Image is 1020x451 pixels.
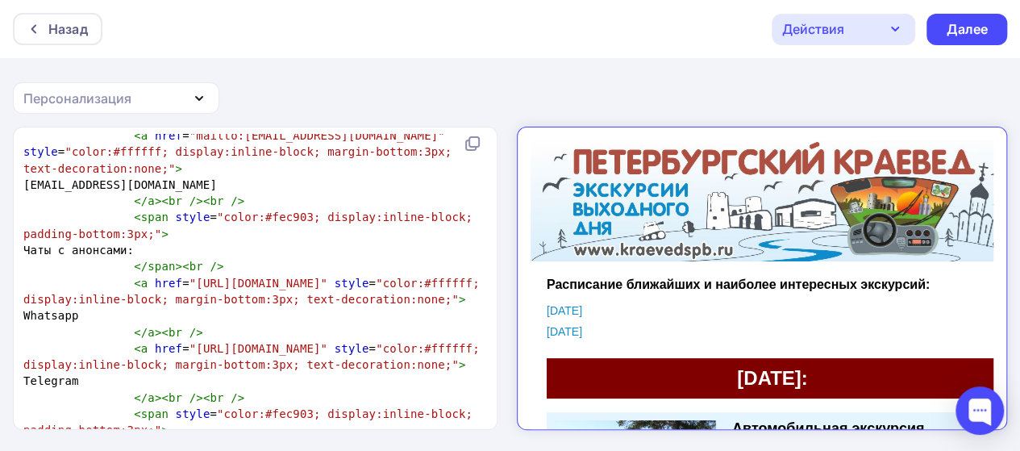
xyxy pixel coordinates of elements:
[189,342,327,355] span: "[URL][DOMAIN_NAME]"
[176,260,189,273] span: ><
[16,137,468,160] td: Расписание ближайших и наиболее интересных экскурсий:
[16,218,468,258] td: [DATE]:
[176,211,210,223] span: style
[24,280,185,403] img: Автомобильная экскурсия «Тайпале и береговые батареи Ладоги»
[134,129,141,142] span: <
[134,326,148,339] span: </
[202,280,427,330] a: Автомобильная экскурсия «Тайпале и береговые батареи Ладоги»
[134,407,141,420] span: <
[161,424,169,436] span: >
[189,391,210,404] span: /><
[155,277,182,290] span: href
[23,342,486,371] span: = =
[141,342,148,355] span: a
[23,129,459,175] span: = =
[13,82,219,114] button: Персонализация
[148,194,155,207] span: a
[335,277,369,290] span: style
[189,277,327,290] span: "[URL][DOMAIN_NAME]"
[148,326,155,339] span: a
[23,309,79,322] span: Whatsapp
[189,260,203,273] span: br
[189,326,203,339] span: />
[16,185,52,198] a: [DATE]
[141,407,169,420] span: span
[23,145,459,174] span: "color:#ffffff; display:inline-block; margin-bottom:3px; text-decoration:none;"
[155,391,169,404] span: ><
[459,358,466,371] span: >
[155,194,169,207] span: ><
[134,194,148,207] span: </
[134,260,148,273] span: </
[23,145,58,158] span: style
[161,228,169,240] span: >
[134,211,141,223] span: <
[141,211,169,223] span: span
[23,407,480,436] span: =
[189,194,210,207] span: /><
[176,162,183,175] span: >
[141,277,148,290] span: a
[155,342,182,355] span: href
[169,391,182,404] span: br
[210,194,223,207] span: br
[23,407,480,436] span: "color:#fec903; display:inline-block; padding-bottom:3px;"
[134,391,148,404] span: </
[148,391,155,404] span: a
[134,277,141,290] span: <
[23,211,480,240] span: =
[169,326,182,339] span: br
[23,178,217,191] span: [EMAIL_ADDRESS][DOMAIN_NAME]
[23,211,480,240] span: "color:#fec903; display:inline-block; padding-bottom:3px;"
[946,20,988,39] div: Далее
[155,326,169,339] span: ><
[335,342,369,355] span: style
[23,244,134,257] span: Чаты с анонсами:
[23,277,486,306] span: = =
[23,89,131,108] div: Персонализация
[231,391,244,404] span: />
[210,391,223,404] span: br
[141,129,148,142] span: a
[772,14,915,45] button: Действия
[169,194,182,207] span: br
[210,260,223,273] span: />
[148,260,175,273] span: span
[23,374,79,387] span: Telegram
[782,19,844,39] div: Действия
[48,19,88,39] div: Назад
[23,277,486,306] span: "color:#ffffff; display:inline-block; margin-bottom:3px; text-decoration:none;"
[176,407,210,420] span: style
[189,129,445,142] span: "mailto:[EMAIL_ADDRESS][DOMAIN_NAME]"
[459,293,466,306] span: >
[231,194,244,207] span: />
[155,129,182,142] span: href
[16,164,52,177] a: [DATE]
[134,342,141,355] span: <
